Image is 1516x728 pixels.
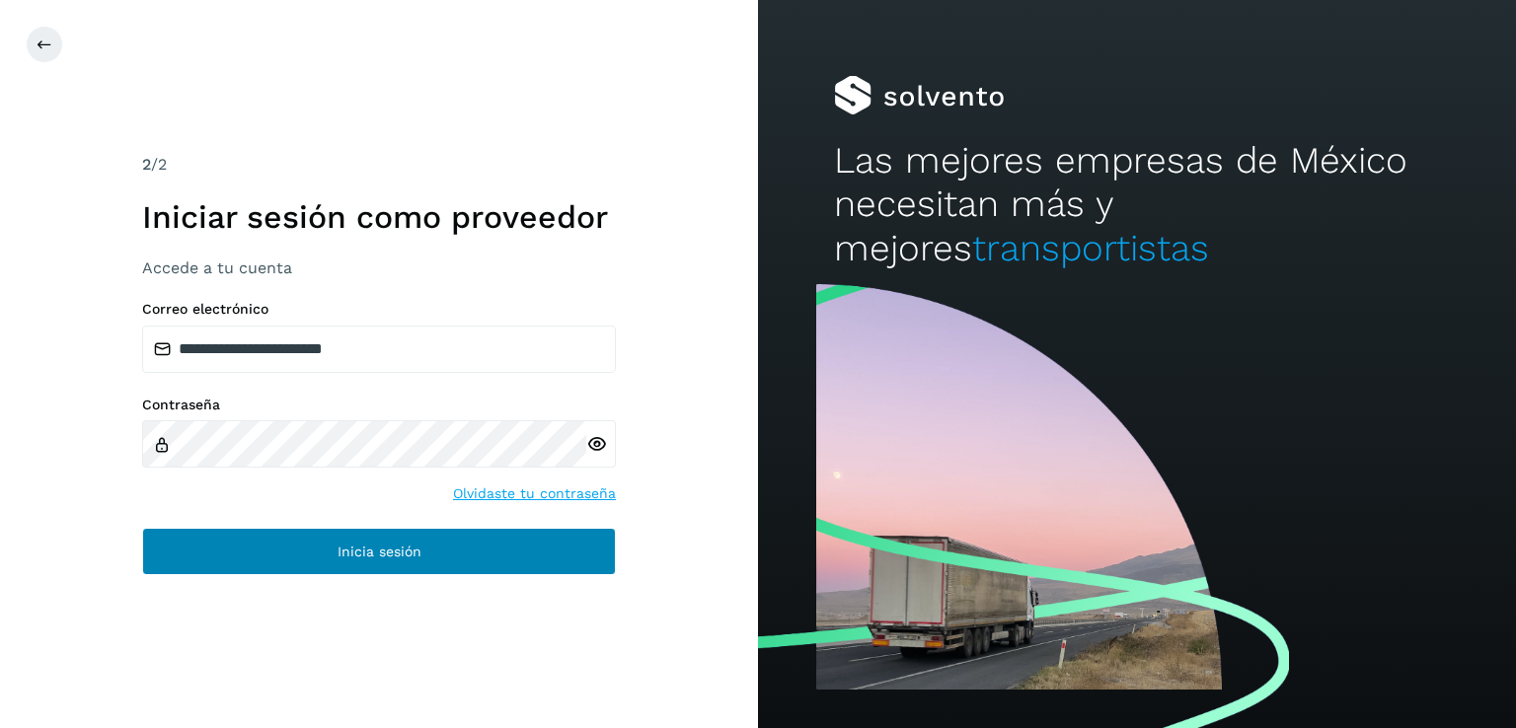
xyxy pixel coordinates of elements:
h2: Las mejores empresas de México necesitan más y mejores [834,139,1440,270]
span: Inicia sesión [338,545,421,558]
div: /2 [142,153,616,177]
span: 2 [142,155,151,174]
a: Olvidaste tu contraseña [453,483,616,504]
button: Inicia sesión [142,528,616,575]
h1: Iniciar sesión como proveedor [142,198,616,236]
label: Correo electrónico [142,301,616,318]
h3: Accede a tu cuenta [142,258,616,277]
label: Contraseña [142,397,616,413]
span: transportistas [972,227,1209,269]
